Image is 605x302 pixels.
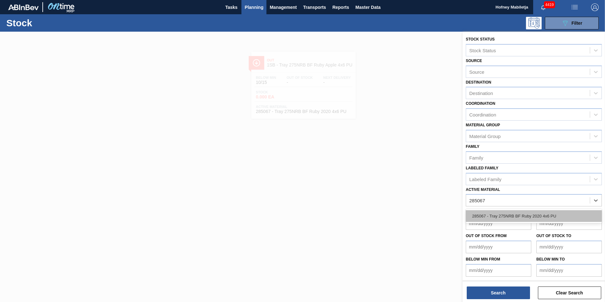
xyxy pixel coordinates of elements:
[6,19,101,27] h1: Stock
[355,3,380,11] span: Master Data
[8,4,39,10] img: TNhmsLtSVTkK8tSr43FrP2fwEKptu5GPRR3wAAAABJRU5ErkJggg==
[469,91,493,96] div: Destination
[303,3,326,11] span: Transports
[466,166,498,170] label: Labeled Family
[270,3,297,11] span: Management
[466,264,531,277] input: mm/dd/yyyy
[469,69,484,74] div: Source
[536,241,602,253] input: mm/dd/yyyy
[466,234,507,238] label: Out of Stock from
[332,3,349,11] span: Reports
[591,3,599,11] img: Logout
[469,47,496,53] div: Stock Status
[536,264,602,277] input: mm/dd/yyyy
[224,3,238,11] span: Tasks
[466,210,602,222] div: 285067 - Tray 275NRB BF Ruby 2020 4x6 PU
[469,155,483,160] div: Family
[536,257,565,261] label: Below Min to
[466,144,479,149] label: Family
[469,176,502,182] div: Labeled Family
[466,80,491,85] label: Destination
[526,17,542,29] div: Programming: no user selected
[469,112,496,117] div: Coordination
[533,3,553,12] button: Notifications
[466,37,495,41] label: Stock Status
[466,217,531,230] input: mm/dd/yyyy
[571,21,582,26] span: Filter
[466,59,482,63] label: Source
[466,257,500,261] label: Below Min from
[571,3,578,11] img: userActions
[466,123,500,127] label: Material Group
[544,1,555,8] span: 4419
[545,17,599,29] button: Filter
[536,217,602,230] input: mm/dd/yyyy
[536,234,571,238] label: Out of Stock to
[466,101,495,106] label: Coordination
[245,3,263,11] span: Planning
[466,187,500,192] label: Active Material
[466,241,531,253] input: mm/dd/yyyy
[469,133,501,139] div: Material Group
